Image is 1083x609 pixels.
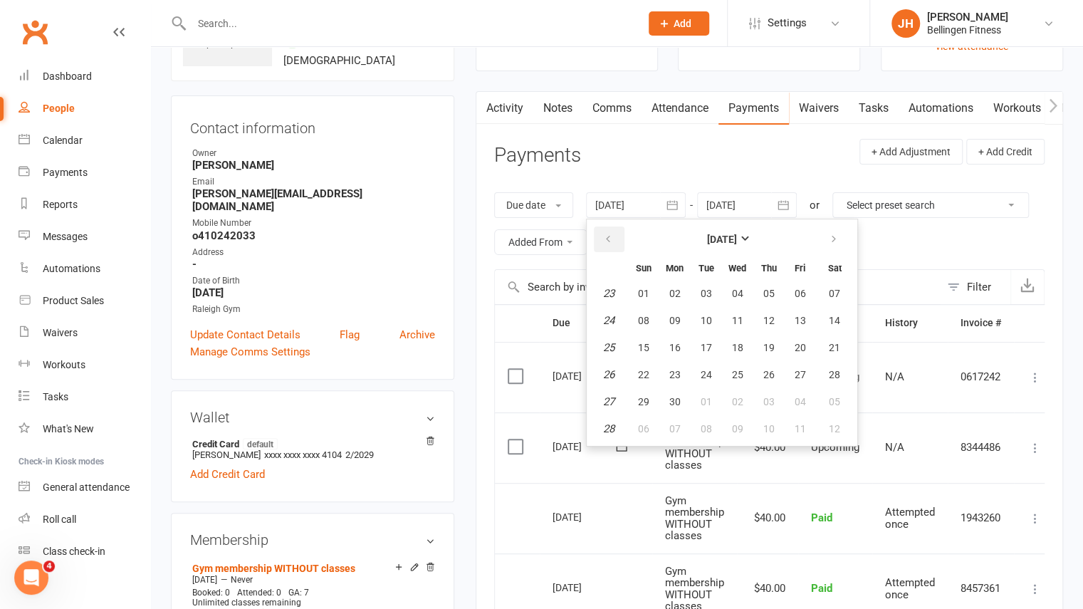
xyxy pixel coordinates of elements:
a: Update Contact Details [190,326,300,343]
button: 29 [629,389,659,415]
button: 11 [785,416,815,442]
span: 24 [701,369,712,380]
button: 01 [691,389,721,415]
span: Unlimited classes remaining [192,598,301,608]
span: Attempted once [885,506,935,531]
span: Upcoming [811,441,859,454]
button: 07 [817,281,853,306]
span: default [243,438,278,449]
em: 23 [603,287,614,300]
div: Calendar [43,135,83,146]
small: Monday [666,263,684,274]
td: $40.00 [737,412,798,483]
span: 22 [638,369,649,380]
button: + Add Credit [966,139,1045,165]
span: Gym membership WITHOUT classes [665,424,724,472]
span: Booked: 0 [192,588,230,598]
div: Raleigh Gym [192,303,435,316]
a: Waivers [19,317,150,349]
span: 27 [795,369,806,380]
span: 13 [795,315,806,326]
div: [DATE] [553,576,618,598]
button: 14 [817,308,853,333]
h3: Wallet [190,410,435,425]
div: Workouts [43,359,85,370]
strong: [PERSON_NAME][EMAIL_ADDRESS][DOMAIN_NAME] [192,187,435,213]
a: Activity [476,92,533,125]
button: 02 [723,389,753,415]
div: Address [192,246,435,259]
span: 15 [638,342,649,353]
div: Product Sales [43,295,104,306]
span: 09 [732,423,743,434]
div: Automations [43,263,100,274]
button: + Add Adjustment [859,139,963,165]
span: Settings [768,7,807,39]
button: 05 [754,281,784,306]
span: [DATE] [192,575,217,585]
strong: [DATE] [707,234,737,245]
button: 09 [723,416,753,442]
button: 06 [785,281,815,306]
small: Tuesday [699,263,714,274]
button: 12 [754,308,784,333]
span: 2/2029 [345,449,374,460]
a: Flag [340,326,360,343]
button: 09 [660,308,690,333]
span: Gym membership WITHOUT classes [665,494,724,543]
td: 1943260 [948,483,1014,553]
div: Mobile Number [192,217,435,230]
div: Messages [43,231,88,242]
span: 05 [763,288,775,299]
div: — [189,574,435,585]
span: 12 [829,423,840,434]
a: Automations [19,253,150,285]
span: 23 [669,369,681,380]
h3: Contact information [190,115,435,136]
div: Date of Birth [192,274,435,288]
div: Payments [43,167,88,178]
th: Due [540,305,652,341]
a: Manage Comms Settings [190,343,310,360]
strong: o410242033 [192,229,435,242]
span: 04 [732,288,743,299]
small: Wednesday [728,263,746,274]
span: 18 [732,342,743,353]
button: 24 [691,362,721,387]
div: Class check-in [43,546,105,557]
button: 08 [691,416,721,442]
button: 06 [629,416,659,442]
span: 06 [638,423,649,434]
a: Roll call [19,504,150,536]
div: People [43,103,75,114]
span: Never [231,575,253,585]
a: Tasks [19,381,150,413]
a: Add Credit Card [190,466,265,483]
strong: - [192,258,435,271]
span: 06 [795,288,806,299]
small: Thursday [761,263,777,274]
span: 01 [638,288,649,299]
span: N/A [885,441,904,454]
span: 25 [732,369,743,380]
button: 01 [629,281,659,306]
button: 04 [785,389,815,415]
button: 03 [754,389,784,415]
small: Friday [795,263,805,274]
span: 29 [638,396,649,407]
button: 12 [817,416,853,442]
button: 28 [817,362,853,387]
div: Email [192,175,435,189]
span: 02 [732,396,743,407]
span: [DEMOGRAPHIC_DATA] [283,54,395,67]
button: 16 [660,335,690,360]
input: Search... [187,14,630,33]
iframe: Intercom live chat [14,561,48,595]
a: view attendance [936,41,1008,52]
button: 17 [691,335,721,360]
div: General attendance [43,482,130,493]
button: 03 [691,281,721,306]
span: 26 [763,369,775,380]
span: 07 [829,288,840,299]
h3: Payments [494,145,581,167]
